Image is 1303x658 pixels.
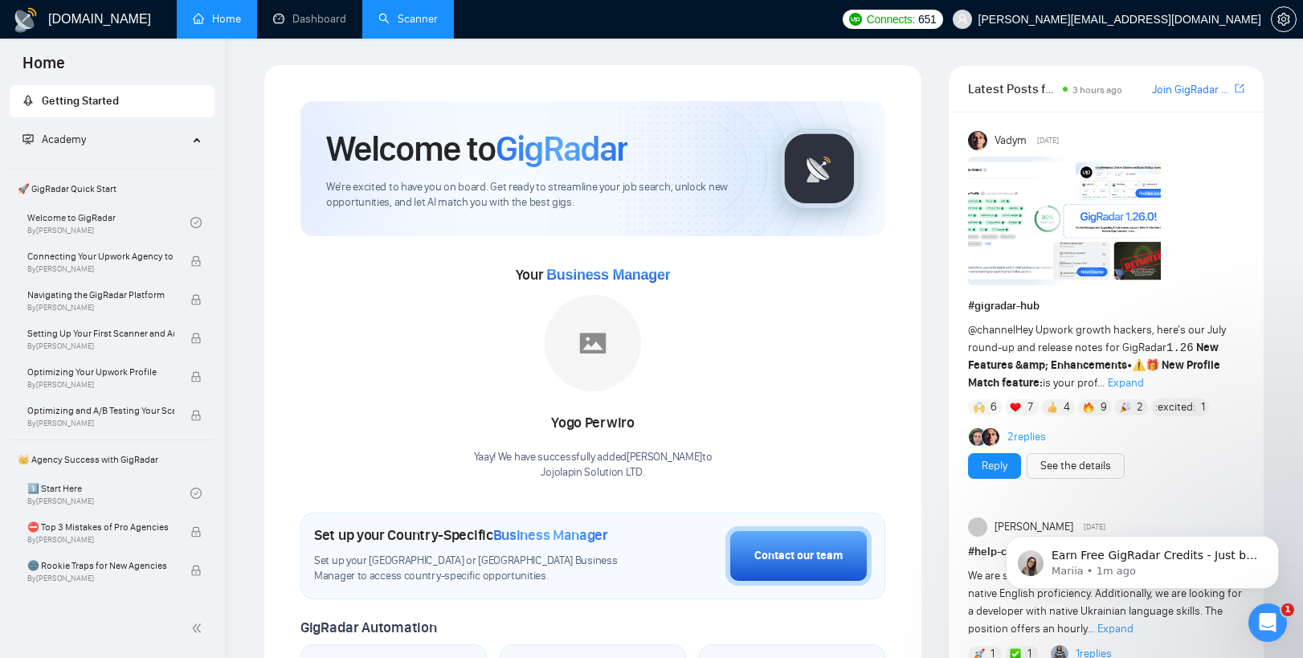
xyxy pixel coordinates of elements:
[27,303,174,313] span: By [PERSON_NAME]
[968,131,987,150] img: Vadym
[1083,402,1094,413] img: 🔥
[27,596,174,612] span: ☠️ Fatal Traps for Solo Freelancers
[1010,402,1021,413] img: ❤️
[968,79,1058,99] span: Latest Posts from the GigRadar Community
[300,619,436,636] span: GigRadar Automation
[725,526,872,586] button: Contact our team
[1281,603,1294,616] span: 1
[10,85,214,117] li: Getting Started
[13,7,39,33] img: logo
[190,371,202,382] span: lock
[27,476,190,511] a: 1️⃣ Start HereBy[PERSON_NAME]
[474,450,713,480] div: Yaay! We have successfully added [PERSON_NAME] to
[1201,399,1205,415] span: 1
[516,266,671,284] span: Your
[27,287,174,303] span: Navigating the GigRadar Platform
[314,526,608,544] h1: Set up your Country-Specific
[779,129,860,209] img: gigradar-logo.png
[991,399,997,415] span: 6
[27,574,174,583] span: By [PERSON_NAME]
[1137,399,1143,415] span: 2
[314,554,645,584] span: Set up your [GEOGRAPHIC_DATA] or [GEOGRAPHIC_DATA] Business Manager to access country-specific op...
[974,402,985,413] img: 🙌
[10,51,78,85] span: Home
[474,465,713,480] p: Jojolapin Solution LTD .
[1271,6,1297,32] button: setting
[190,488,202,499] span: check-circle
[957,14,968,25] span: user
[1132,358,1146,372] span: ⚠️
[190,294,202,305] span: lock
[27,264,174,274] span: By [PERSON_NAME]
[1166,341,1194,354] code: 1.26
[1120,402,1131,413] img: 🎉
[190,410,202,421] span: lock
[968,323,1015,337] span: @channel
[474,410,713,437] div: Yogo Perwiro
[982,457,1007,475] a: Reply
[193,12,241,26] a: homeHome
[190,217,202,228] span: check-circle
[27,325,174,341] span: Setting Up Your First Scanner and Auto-Bidder
[982,502,1303,615] iframe: Intercom notifications message
[1152,81,1232,99] a: Join GigRadar Slack Community
[190,255,202,267] span: lock
[11,173,213,205] span: 🚀 GigRadar Quick Start
[1027,399,1033,415] span: 7
[1248,603,1287,642] iframe: Intercom live chat
[546,267,670,283] span: Business Manager
[27,364,174,380] span: Optimizing Your Upwork Profile
[1101,399,1107,415] span: 9
[190,333,202,344] span: lock
[27,341,174,351] span: By [PERSON_NAME]
[968,297,1244,315] h1: # gigradar-hub
[849,13,862,26] img: upwork-logo.png
[968,569,1242,636] span: We are seeking a skilled Web Developer with fluent or native English proficiency. Additionally, w...
[995,132,1027,149] span: Vadym
[1146,358,1159,372] span: 🎁
[42,94,119,108] span: Getting Started
[1108,376,1144,390] span: Expand
[1037,133,1059,148] span: [DATE]
[27,419,174,428] span: By [PERSON_NAME]
[191,620,207,636] span: double-left
[27,535,174,545] span: By [PERSON_NAME]
[27,519,174,535] span: ⛔ Top 3 Mistakes of Pro Agencies
[1235,82,1244,95] span: export
[1047,402,1058,413] img: 👍
[42,133,86,146] span: Academy
[1007,429,1046,445] a: 2replies
[22,95,34,106] span: rocket
[493,526,608,544] span: Business Manager
[273,12,346,26] a: dashboardDashboard
[1271,13,1297,26] a: setting
[918,10,936,28] span: 651
[968,543,1244,561] h1: # help-channel
[27,380,174,390] span: By [PERSON_NAME]
[754,547,843,565] div: Contact our team
[27,558,174,574] span: 🌚 Rookie Traps for New Agencies
[190,526,202,537] span: lock
[190,565,202,576] span: lock
[326,180,754,210] span: We're excited to have you on board. Get ready to streamline your job search, unlock new opportuni...
[968,323,1226,390] span: Hey Upwork growth hackers, here's our July round-up and release notes for GigRadar • is your prof...
[1155,398,1195,416] span: :excited:
[1235,81,1244,96] a: export
[326,127,627,170] h1: Welcome to
[1064,399,1070,415] span: 4
[968,157,1161,285] img: F09AC4U7ATU-image.png
[1027,453,1125,479] button: See the details
[1072,84,1122,96] span: 3 hours ago
[22,133,86,146] span: Academy
[11,443,213,476] span: 👑 Agency Success with GigRadar
[27,205,190,240] a: Welcome to GigRadarBy[PERSON_NAME]
[1040,457,1111,475] a: See the details
[22,133,34,145] span: fund-projection-screen
[867,10,915,28] span: Connects:
[1097,622,1133,636] span: Expand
